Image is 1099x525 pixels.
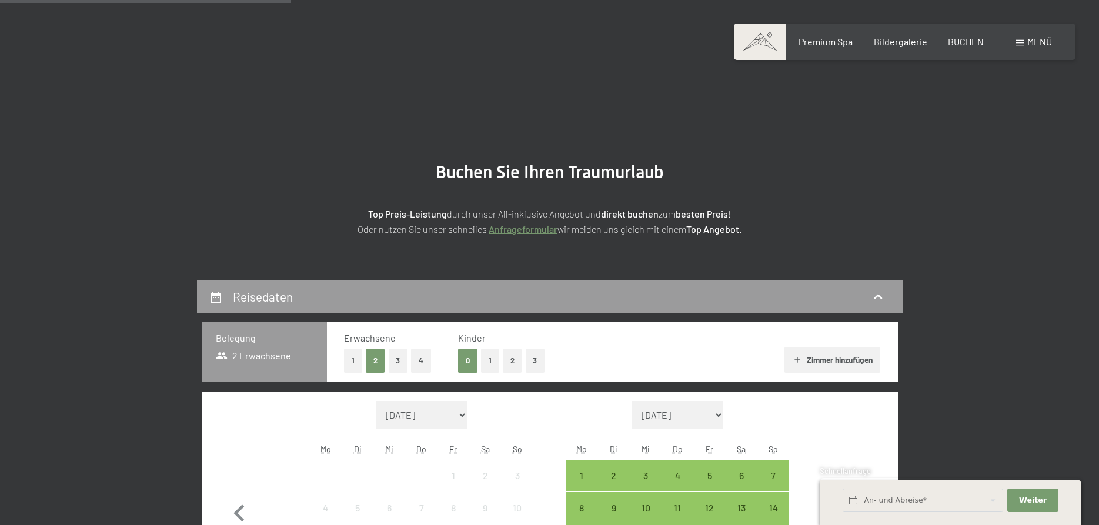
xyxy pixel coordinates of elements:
div: Fri Aug 08 2025 [437,492,469,524]
abbr: Donnerstag [673,444,683,454]
div: Anreise nicht möglich [342,492,373,524]
button: 4 [411,349,431,373]
strong: Top Angebot. [686,223,741,235]
span: Menü [1027,36,1052,47]
div: Anreise möglich [757,492,789,524]
div: 3 [502,471,532,500]
button: 3 [389,349,408,373]
div: Tue Sep 09 2025 [598,492,630,524]
abbr: Donnerstag [416,444,426,454]
button: 1 [344,349,362,373]
strong: Top Preis-Leistung [368,208,447,219]
div: Mon Sep 01 2025 [566,460,597,491]
div: Anreise möglich [566,492,597,524]
div: Sat Sep 06 2025 [726,460,757,491]
div: Fri Sep 12 2025 [693,492,725,524]
div: Anreise möglich [630,492,662,524]
div: Thu Sep 04 2025 [662,460,693,491]
a: Anfrageformular [489,223,557,235]
div: Anreise nicht möglich [469,460,501,491]
div: Anreise möglich [598,460,630,491]
button: 1 [481,349,499,373]
div: Anreise nicht möglich [501,492,533,524]
div: 3 [631,471,660,500]
div: Anreise nicht möglich [437,492,469,524]
a: BUCHEN [948,36,984,47]
h2: Reisedaten [233,289,293,304]
abbr: Montag [320,444,331,454]
div: Tue Sep 02 2025 [598,460,630,491]
div: Anreise möglich [630,460,662,491]
div: 4 [663,471,692,500]
abbr: Dienstag [610,444,617,454]
button: Weiter [1007,489,1058,513]
button: 2 [503,349,522,373]
button: 0 [458,349,477,373]
div: Mon Aug 04 2025 [310,492,342,524]
span: Kinder [458,332,486,343]
div: Sat Aug 09 2025 [469,492,501,524]
div: Sun Sep 14 2025 [757,492,789,524]
div: Wed Sep 10 2025 [630,492,662,524]
div: Anreise möglich [693,460,725,491]
div: 1 [439,471,468,500]
span: Weiter [1019,495,1047,506]
abbr: Mittwoch [642,444,650,454]
button: 2 [366,349,385,373]
abbr: Sonntag [513,444,522,454]
div: 5 [694,471,724,500]
span: Erwachsene [344,332,396,343]
div: 1 [567,471,596,500]
div: Anreise möglich [693,492,725,524]
div: Tue Aug 05 2025 [342,492,373,524]
div: Anreise möglich [598,492,630,524]
div: Anreise möglich [726,492,757,524]
span: Schnellanfrage [820,466,871,476]
div: Sun Aug 10 2025 [501,492,533,524]
div: Anreise möglich [726,460,757,491]
span: Buchen Sie Ihren Traumurlaub [436,162,664,182]
div: Anreise nicht möglich [437,460,469,491]
abbr: Dienstag [354,444,362,454]
abbr: Sonntag [769,444,778,454]
div: Fri Aug 01 2025 [437,460,469,491]
div: Fri Sep 05 2025 [693,460,725,491]
abbr: Freitag [706,444,713,454]
div: Wed Aug 06 2025 [373,492,405,524]
div: Sat Sep 13 2025 [726,492,757,524]
div: Anreise nicht möglich [469,492,501,524]
div: 2 [470,471,500,500]
div: 7 [759,471,788,500]
div: 2 [599,471,629,500]
div: Thu Aug 07 2025 [406,492,437,524]
div: Wed Sep 03 2025 [630,460,662,491]
h3: Belegung [216,332,313,345]
div: Anreise nicht möglich [406,492,437,524]
div: Mon Sep 08 2025 [566,492,597,524]
a: Bildergalerie [874,36,927,47]
div: 6 [727,471,756,500]
div: Sun Aug 03 2025 [501,460,533,491]
p: durch unser All-inklusive Angebot und zum ! Oder nutzen Sie unser schnelles wir melden uns gleich... [256,206,844,236]
strong: direkt buchen [601,208,659,219]
strong: besten Preis [676,208,728,219]
abbr: Samstag [481,444,490,454]
div: Anreise nicht möglich [310,492,342,524]
div: Anreise möglich [662,492,693,524]
div: Anreise möglich [566,460,597,491]
div: Anreise nicht möglich [501,460,533,491]
div: Anreise nicht möglich [373,492,405,524]
span: 2 Erwachsene [216,349,292,362]
div: Sat Aug 02 2025 [469,460,501,491]
abbr: Samstag [737,444,746,454]
a: Premium Spa [799,36,853,47]
div: Thu Sep 11 2025 [662,492,693,524]
div: Anreise möglich [757,460,789,491]
div: Anreise möglich [662,460,693,491]
abbr: Montag [576,444,587,454]
div: Sun Sep 07 2025 [757,460,789,491]
button: 3 [526,349,545,373]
